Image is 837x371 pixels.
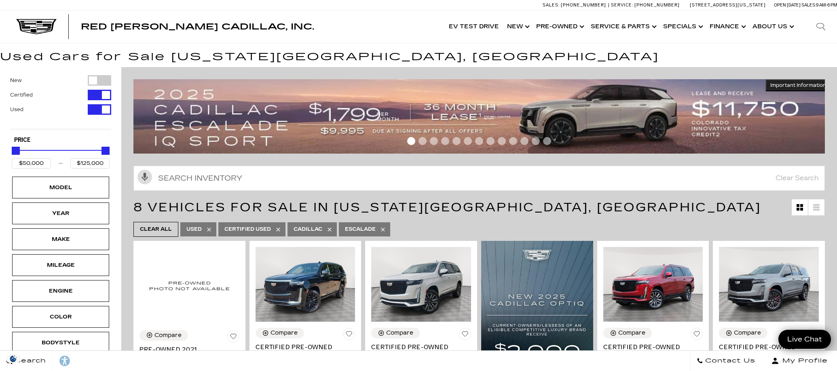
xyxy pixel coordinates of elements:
[10,75,111,129] div: Filter by Vehicle Type
[706,11,748,43] a: Finance
[587,11,659,43] a: Service & Parts
[16,19,57,34] img: Cadillac Dark Logo with Cadillac White Text
[719,247,819,322] img: 2024 Cadillac Escalade Sport Platinum
[603,328,652,338] button: Compare Vehicle
[734,329,761,337] div: Compare
[294,224,322,234] span: Cadillac
[227,330,239,346] button: Save Vehicle
[4,354,23,363] img: Opt-Out Icon
[14,137,107,144] h5: Price
[464,137,472,145] span: Go to slide 6
[603,247,703,322] img: 2024 Cadillac Escalade Sport Platinum
[520,137,528,145] span: Go to slide 11
[778,330,831,349] a: Live Chat
[81,23,314,31] a: Red [PERSON_NAME] Cadillac, Inc.
[371,343,465,359] span: Certified Pre-Owned 2024
[40,338,81,347] div: Bodystyle
[561,2,606,8] span: [PHONE_NUMBER]
[618,329,645,337] div: Compare
[40,261,81,270] div: Mileage
[634,2,680,8] span: [PHONE_NUMBER]
[12,202,109,224] div: YearYear
[133,79,831,154] img: 2508-August-FOM-Escalade-IQ-Lease9
[690,351,762,371] a: Contact Us
[459,328,471,343] button: Save Vehicle
[486,137,495,145] span: Go to slide 8
[13,355,46,367] span: Search
[445,11,503,43] a: EV Test Drive
[659,11,706,43] a: Specials
[12,177,109,198] div: ModelModel
[12,254,109,276] div: MileageMileage
[703,355,755,367] span: Contact Us
[40,312,81,321] div: Color
[386,329,413,337] div: Compare
[133,200,761,215] span: 8 Vehicles for Sale in [US_STATE][GEOGRAPHIC_DATA], [GEOGRAPHIC_DATA]
[10,105,23,114] label: Used
[10,91,33,99] label: Certified
[40,209,81,218] div: Year
[452,137,461,145] span: Go to slide 5
[12,144,110,169] div: Price
[12,158,51,169] input: Minimum
[691,328,703,343] button: Save Vehicle
[779,355,828,367] span: My Profile
[256,328,304,338] button: Compare Vehicle
[765,79,831,91] button: Important Information
[418,137,427,145] span: Go to slide 2
[441,137,449,145] span: Go to slide 4
[719,343,813,359] span: Certified Pre-Owned 2024
[12,147,20,155] div: Minimum Price
[475,137,483,145] span: Go to slide 7
[603,343,697,359] span: Certified Pre-Owned 2024
[40,183,81,192] div: Model
[774,2,801,8] span: Open [DATE]
[4,354,23,363] section: Click to Open Cookie Consent Modal
[12,228,109,250] div: MakeMake
[801,2,816,8] span: Sales:
[139,247,239,324] img: 2021 Cadillac Escalade Sport Platinum
[224,224,271,234] span: Certified Used
[608,3,682,7] a: Service: [PHONE_NUMBER]
[748,11,797,43] a: About Us
[532,137,540,145] span: Go to slide 12
[345,224,376,234] span: Escalade
[816,2,837,8] span: 9 AM-6 PM
[101,147,110,155] div: Maximum Price
[770,82,826,89] span: Important Information
[139,346,233,354] span: Pre-Owned 2021
[783,335,826,344] span: Live Chat
[498,137,506,145] span: Go to slide 9
[40,287,81,295] div: Engine
[407,137,415,145] span: Go to slide 1
[543,3,608,7] a: Sales: [PHONE_NUMBER]
[12,280,109,302] div: EngineEngine
[371,247,471,322] img: 2024 Cadillac Escalade Sport
[807,328,819,343] button: Save Vehicle
[256,247,355,322] img: 2022 Cadillac Escalade Premium Luxury
[70,158,110,169] input: Maximum
[256,343,349,359] span: Certified Pre-Owned 2022
[532,11,587,43] a: Pre-Owned
[611,2,633,8] span: Service:
[503,11,532,43] a: New
[690,2,766,8] a: [STREET_ADDRESS][US_STATE]
[12,332,109,354] div: BodystyleBodystyle
[12,306,109,328] div: ColorColor
[133,166,825,191] input: Search Inventory
[543,2,560,8] span: Sales:
[10,76,22,84] label: New
[430,137,438,145] span: Go to slide 3
[140,224,172,234] span: Clear All
[371,328,420,338] button: Compare Vehicle
[186,224,202,234] span: Used
[81,22,314,32] span: Red [PERSON_NAME] Cadillac, Inc.
[139,330,188,341] button: Compare Vehicle
[154,332,182,339] div: Compare
[271,329,298,337] div: Compare
[137,170,152,184] svg: Click to toggle on voice search
[543,137,551,145] span: Go to slide 13
[139,346,239,370] a: Pre-Owned 2021Cadillac Escalade Sport Platinum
